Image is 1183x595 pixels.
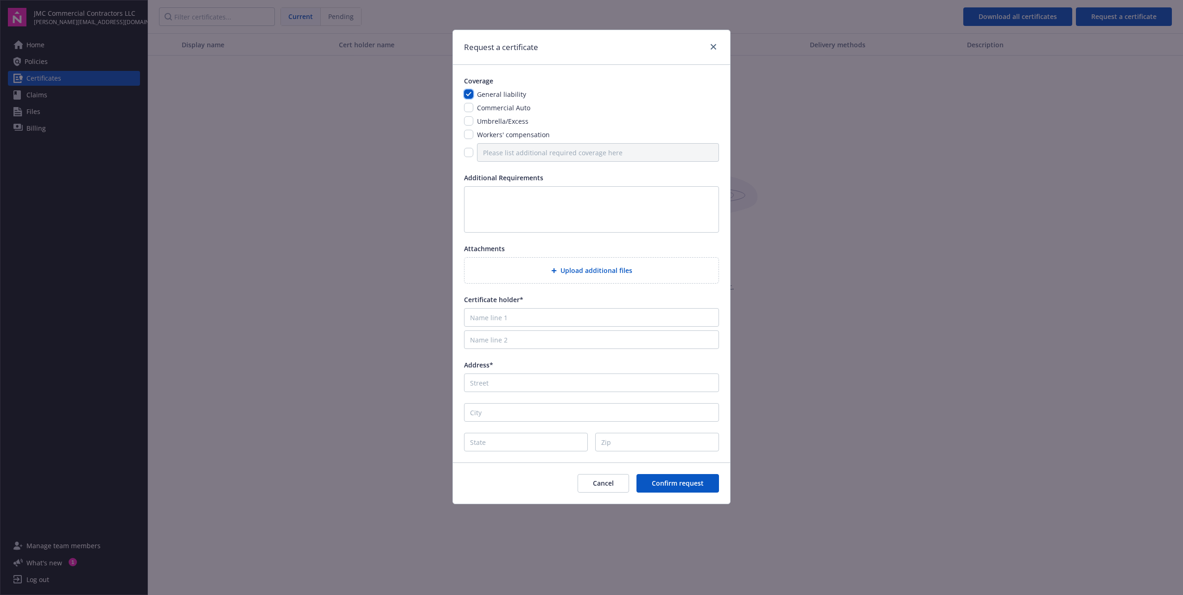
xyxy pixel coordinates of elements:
[464,361,493,369] span: Address*
[578,474,629,493] button: Cancel
[464,257,719,284] div: Upload additional files
[464,295,523,304] span: Certificate holder*
[652,479,704,487] span: Confirm request
[464,308,719,327] input: Name line 1
[464,76,493,85] span: Coverage
[464,433,588,451] input: State
[636,474,719,493] button: Confirm request
[708,41,719,52] a: close
[477,117,528,126] span: Umbrella/Excess
[464,373,719,392] input: Street
[464,403,719,422] input: City
[464,244,505,253] span: Attachments
[593,479,614,487] span: Cancel
[464,330,719,349] input: Name line 2
[464,41,538,53] h1: Request a certificate
[477,103,530,112] span: Commercial Auto
[477,143,719,162] input: Please list additional required coverage here
[464,173,543,182] span: Additional Requirements
[477,130,550,139] span: Workers' compensation
[595,433,719,451] input: Zip
[477,90,526,99] span: General liability
[560,266,632,275] span: Upload additional files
